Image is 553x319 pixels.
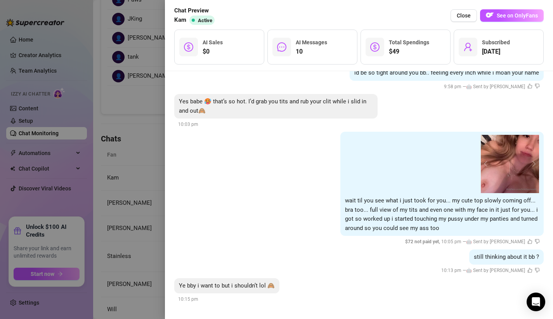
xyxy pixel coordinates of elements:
span: $ 72 not paid yet , [405,239,441,244]
span: 10:05 pm — [405,239,540,244]
span: dislike [535,268,540,273]
span: like [527,239,532,244]
span: dislike [535,84,540,89]
span: AI Sales [203,39,223,45]
div: Open Intercom Messenger [527,293,545,311]
span: Total Spendings [389,39,429,45]
button: OFSee on OnlyFans [480,9,544,22]
span: id be so tight around you bb.. feeling every inch while i moan your name [354,69,539,76]
span: dollar [370,42,380,52]
span: 9:58 pm — [444,84,540,89]
span: Kam [174,16,186,25]
span: Ye bby i want to but i shouldn’t lol 🙈 [179,282,275,289]
span: [DATE] [482,47,510,56]
img: media [481,135,539,193]
span: like [527,268,532,273]
span: wait til you see what i just took for you... my cute top slowly coming off... bra too... full vie... [345,197,538,232]
span: 🤖 Sent by [PERSON_NAME] [466,268,525,273]
span: still thinking about it bb ? [474,253,539,260]
span: 🤖 Sent by [PERSON_NAME] [466,84,525,89]
button: prev [484,161,490,167]
span: like [527,84,532,89]
span: user-add [463,42,473,52]
span: Subscribed [482,39,510,45]
button: next [530,161,536,167]
button: Close [451,9,477,22]
span: dollar [184,42,193,52]
img: OF [486,11,494,19]
span: 10:03 pm [178,122,198,127]
span: dislike [535,239,540,244]
span: message [277,42,286,52]
span: See on OnlyFans [497,12,538,19]
span: 10:13 pm — [441,268,540,273]
span: Yes babe 🥵 that’s so hot. I’d grab you tits and rub your clit while i slid in and out🙈 [179,98,366,114]
span: 10:15 pm [178,296,198,302]
span: $0 [203,47,223,56]
span: Active [198,17,212,23]
span: 🤖 Sent by [PERSON_NAME] [466,239,525,244]
span: Chat Preview [174,6,218,16]
span: 10 [296,47,327,56]
span: AI Messages [296,39,327,45]
span: $49 [389,47,429,56]
span: Close [457,12,471,19]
